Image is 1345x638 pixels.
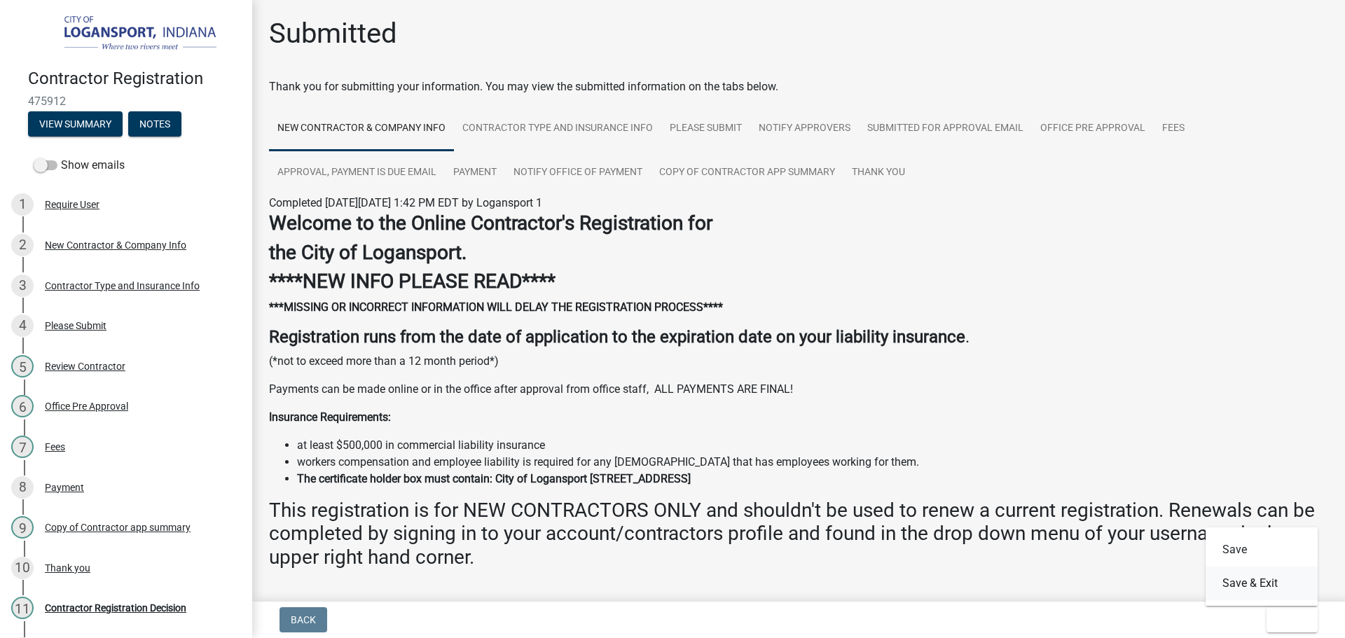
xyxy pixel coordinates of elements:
div: Fees [45,442,65,452]
img: City of Logansport, Indiana [28,15,230,54]
a: New Contractor & Company Info [269,106,454,151]
a: Payment [445,151,505,195]
strong: Insurance Requirements: [269,410,391,424]
a: Please Submit [661,106,750,151]
a: Thank you [843,151,913,195]
button: Save & Exit [1206,567,1318,600]
label: Show emails [34,157,125,174]
li: at least $500,000 in commercial liability insurance [297,437,1328,454]
div: Contractor Type and Insurance Info [45,281,200,291]
p: (*not to exceed more than a 12 month period*) [269,353,1328,370]
div: 8 [11,476,34,499]
div: 10 [11,557,34,579]
div: 9 [11,516,34,539]
p: Payments can be made online or in the office after approval from office staff, ALL PAYMENTS ARE F... [269,381,1328,398]
wm-modal-confirm: Summary [28,119,123,130]
a: SUBMITTED FOR APPROVAL EMAIL [859,106,1032,151]
li: workers compensation and employee liability is required for any [DEMOGRAPHIC_DATA] that has emplo... [297,454,1328,471]
div: Payment [45,483,84,492]
a: Approval, Payment is due email [269,151,445,195]
div: 5 [11,355,34,377]
strong: ***MISSING OR INCORRECT INFORMATION WILL DELAY THE REGISTRATION PROCESS**** [269,300,723,314]
a: Notify Office of payment [505,151,651,195]
button: Notes [128,111,181,137]
div: Copy of Contractor app summary [45,522,191,532]
strong: The certificate holder box must contain: City of Logansport [STREET_ADDRESS] [297,472,691,485]
h4: . [269,327,1328,347]
div: Contractor Registration Decision [45,603,186,613]
strong: Registration runs from the date of application to the expiration date on your liability insurance [269,327,965,347]
div: 6 [11,395,34,417]
button: Back [280,607,327,632]
div: 1 [11,193,34,216]
span: 475912 [28,95,224,108]
div: 4 [11,314,34,337]
span: Completed [DATE][DATE] 1:42 PM EDT by Logansport 1 [269,196,542,209]
wm-modal-confirm: Notes [128,119,181,130]
strong: the City of Logansport. [269,241,467,264]
span: Exit [1278,614,1298,625]
button: Exit [1267,607,1318,632]
a: Contractor Type and Insurance Info [454,106,661,151]
div: 7 [11,436,34,458]
a: Notify Approvers [750,106,859,151]
div: Review Contractor [45,361,125,371]
button: View Summary [28,111,123,137]
div: Thank you [45,563,90,573]
h1: Submitted [269,17,397,50]
div: Thank you for submitting your information. You may view the submitted information on the tabs below. [269,78,1328,95]
div: Please Submit [45,321,106,331]
button: Save [1206,533,1318,567]
div: 11 [11,597,34,619]
a: Fees [1154,106,1193,151]
div: New Contractor & Company Info [45,240,186,250]
div: Require User [45,200,99,209]
div: 3 [11,275,34,297]
h3: This registration is for NEW CONTRACTORS ONLY and shouldn't be used to renew a current registrati... [269,499,1328,569]
div: Office Pre Approval [45,401,128,411]
div: 2 [11,234,34,256]
span: Back [291,614,316,625]
a: Office Pre Approval [1032,106,1154,151]
h4: Contractor Registration [28,69,241,89]
div: Exit [1206,527,1318,606]
a: Copy of Contractor app summary [651,151,843,195]
strong: Welcome to the Online Contractor's Registration for [269,211,712,235]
